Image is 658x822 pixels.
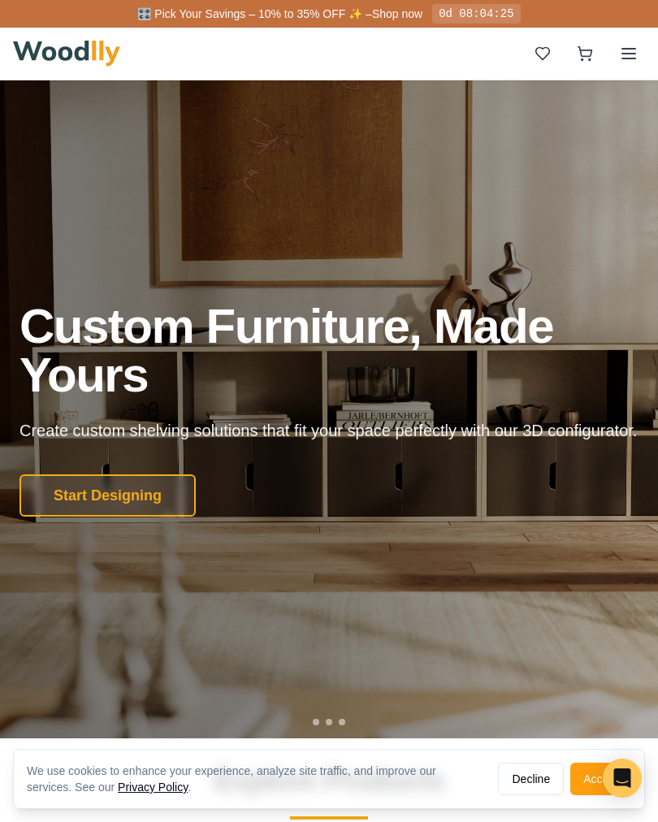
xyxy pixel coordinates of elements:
button: Decline [498,763,564,795]
button: Start Designing [19,474,196,517]
a: Shop now [372,7,422,20]
img: Woodlly [13,41,120,67]
h1: Custom Furniture, Made Yours [19,302,639,400]
a: Privacy Policy [118,781,188,794]
div: 0d 08:04:25 [432,4,520,24]
div: We use cookies to enhance your experience, analyze site traffic, and improve our services. See our . [27,763,485,795]
span: 🎛️ Pick Your Savings – 10% to 35% OFF ✨ – [137,7,371,20]
button: Accept [570,763,631,795]
p: Create custom shelving solutions that fit your space perfectly with our 3D configurator. [19,419,639,442]
div: Open Intercom Messenger [603,759,642,798]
